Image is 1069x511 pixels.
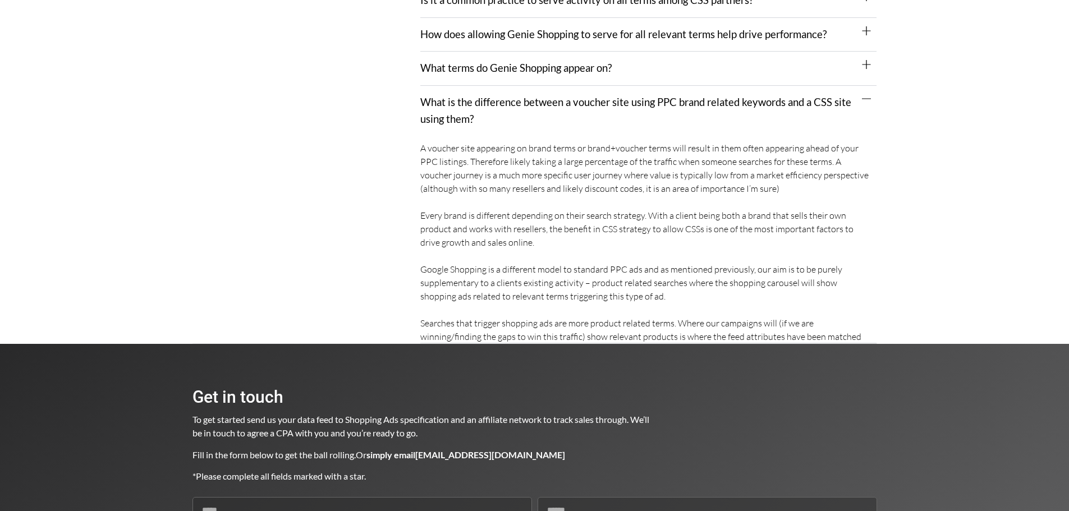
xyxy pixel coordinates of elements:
div: How does allowing Genie Shopping to serve for all relevant terms help drive performance? [420,18,877,52]
h2: Get in touch [192,389,650,406]
a: What terms do Genie Shopping appear on? [420,62,612,74]
b: simply email [EMAIL_ADDRESS][DOMAIN_NAME] [366,449,565,460]
a: What is the difference between a voucher site using PPC brand related keywords and a CSS site usi... [420,96,851,125]
div: What terms do Genie Shopping appear on? [420,52,877,86]
span: To get started send us your data feed to Shopping Ads specification and an affiliate network to t... [192,414,651,438]
div: What is the difference between a voucher site using PPC brand related keywords and a CSS site usi... [420,86,877,136]
span: Fill in the form below to get the ball rolling. [192,449,356,460]
p: *Please complete all fields marked with a star. [192,469,650,483]
span: Or [356,449,565,460]
div: What is the difference between a voucher site using PPC brand related keywords and a CSS site usi... [420,136,877,344]
a: How does allowing Genie Shopping to serve for all relevant terms help drive performance? [420,28,827,40]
